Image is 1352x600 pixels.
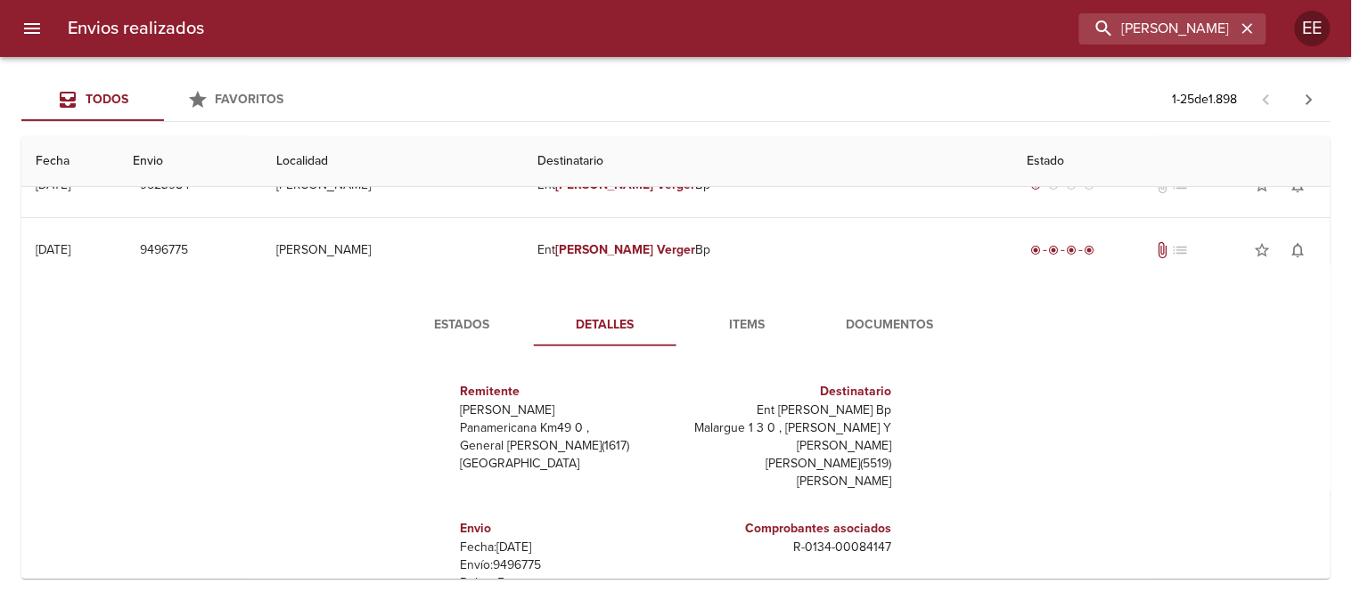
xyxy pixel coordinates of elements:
button: menu [11,7,53,50]
span: Estados [402,314,523,336]
p: Malargue 1 3 0 , [PERSON_NAME] Y [PERSON_NAME] [684,419,892,455]
th: Envio [119,136,262,187]
th: Fecha [21,136,119,187]
td: Ent Bp [523,218,1013,282]
span: notifications_none [1290,241,1307,259]
p: [PERSON_NAME] ( 5519 ) [684,455,892,473]
em: Verger [658,242,696,257]
p: 1 - 25 de 1.898 [1173,91,1238,109]
span: radio_button_checked [1031,245,1042,255]
span: No tiene pedido asociado [1172,241,1190,259]
div: Tabs Envios [21,78,307,121]
h6: Envio [461,519,669,539]
h6: Remitente [461,382,669,401]
span: Tiene documentos adjuntos [1154,241,1172,259]
p: [GEOGRAPHIC_DATA] [461,455,669,473]
h6: Destinatario [684,382,892,401]
span: radio_button_checked [1049,245,1060,255]
em: Verger [658,177,696,192]
span: star_border [1254,241,1272,259]
div: Tabs detalle de guia [391,304,962,346]
em: [PERSON_NAME] [555,177,654,192]
span: Pagina anterior [1245,90,1288,108]
th: Estado [1013,136,1331,187]
p: Envío: 9496775 [461,556,669,574]
h6: Comprobantes asociados [684,519,892,539]
h6: Envios realizados [68,14,204,43]
p: Fecha: [DATE] [461,539,669,556]
td: [PERSON_NAME] [262,218,523,282]
span: 9496775 [140,239,188,262]
button: Activar notificaciones [1281,232,1316,268]
div: EE [1295,11,1331,46]
span: radio_button_checked [1067,245,1078,255]
span: Documentos [830,314,951,336]
em: [PERSON_NAME] [555,242,654,257]
button: 9496775 [133,234,195,267]
button: Agregar a favoritos [1245,232,1281,268]
p: [PERSON_NAME] [461,401,669,419]
th: Localidad [262,136,523,187]
div: Abrir información de usuario [1295,11,1331,46]
p: R - 0134 - 00084147 [684,539,892,556]
div: [DATE] [36,242,70,257]
p: Ent [PERSON_NAME] Bp [684,401,892,419]
span: Todos [86,92,128,107]
span: Detalles [545,314,666,336]
span: Favoritos [216,92,284,107]
th: Destinatario [523,136,1013,187]
span: Pagina siguiente [1288,78,1331,121]
div: [DATE] [36,177,70,192]
span: Items [687,314,808,336]
input: buscar [1079,13,1236,45]
p: General [PERSON_NAME] ( 1617 ) [461,437,669,455]
div: Entregado [1028,241,1099,259]
p: Panamericana Km49 0 , [461,419,669,437]
p: [PERSON_NAME] [684,473,892,491]
p: Bultos: 5 [461,574,669,592]
span: radio_button_checked [1085,245,1095,255]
